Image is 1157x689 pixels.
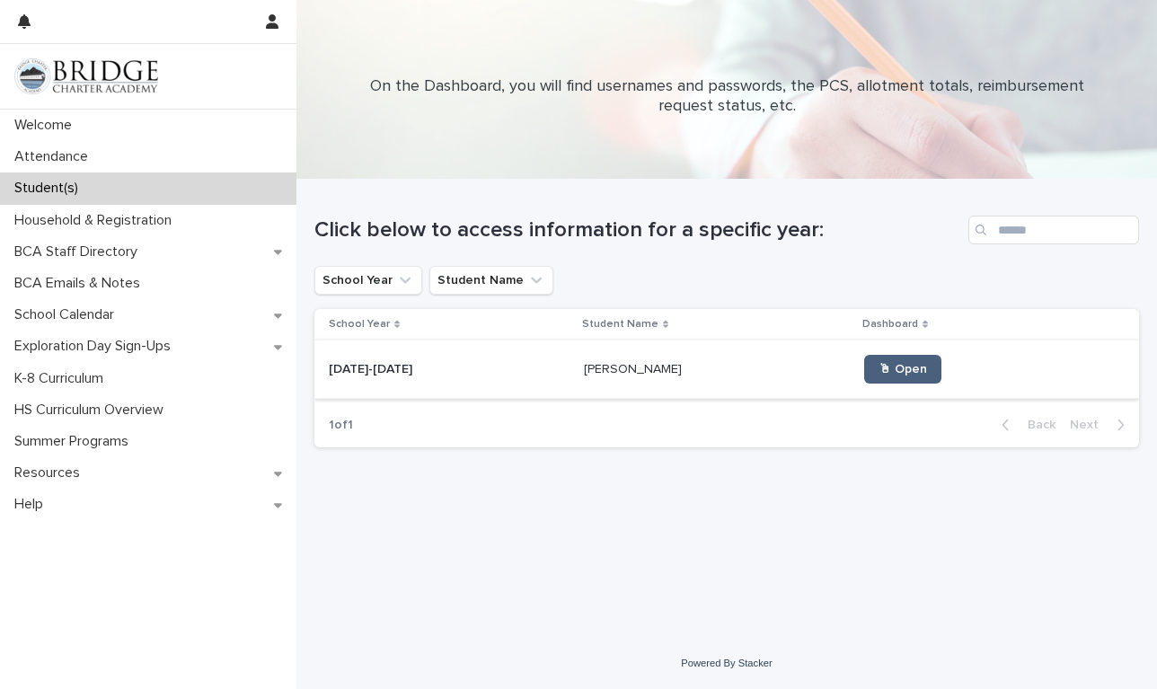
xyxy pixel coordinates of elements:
[314,340,1139,399] tr: [DATE]-[DATE][DATE]-[DATE] [PERSON_NAME][PERSON_NAME] 🖱 Open
[879,363,927,375] span: 🖱 Open
[1070,419,1109,431] span: Next
[681,658,772,668] a: Powered By Stacker
[7,370,118,387] p: K-8 Curriculum
[862,314,918,334] p: Dashboard
[7,117,86,134] p: Welcome
[314,217,961,243] h1: Click below to access information for a specific year:
[1063,417,1139,433] button: Next
[7,243,152,261] p: BCA Staff Directory
[584,358,685,377] p: [PERSON_NAME]
[7,338,185,355] p: Exploration Day Sign-Ups
[7,148,102,165] p: Attendance
[367,77,1086,116] p: On the Dashboard, you will find usernames and passwords, the PCS, allotment totals, reimbursement...
[7,464,94,481] p: Resources
[429,266,553,295] button: Student Name
[864,355,941,384] a: 🖱 Open
[1017,419,1055,431] span: Back
[7,402,178,419] p: HS Curriculum Overview
[14,58,158,94] img: V1C1m3IdTEidaUdm9Hs0
[7,306,128,323] p: School Calendar
[987,417,1063,433] button: Back
[7,212,186,229] p: Household & Registration
[968,216,1139,244] input: Search
[329,358,416,377] p: [DATE]-[DATE]
[314,403,367,447] p: 1 of 1
[7,496,57,513] p: Help
[329,314,390,334] p: School Year
[7,275,155,292] p: BCA Emails & Notes
[7,433,143,450] p: Summer Programs
[314,266,422,295] button: School Year
[582,314,658,334] p: Student Name
[7,180,93,197] p: Student(s)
